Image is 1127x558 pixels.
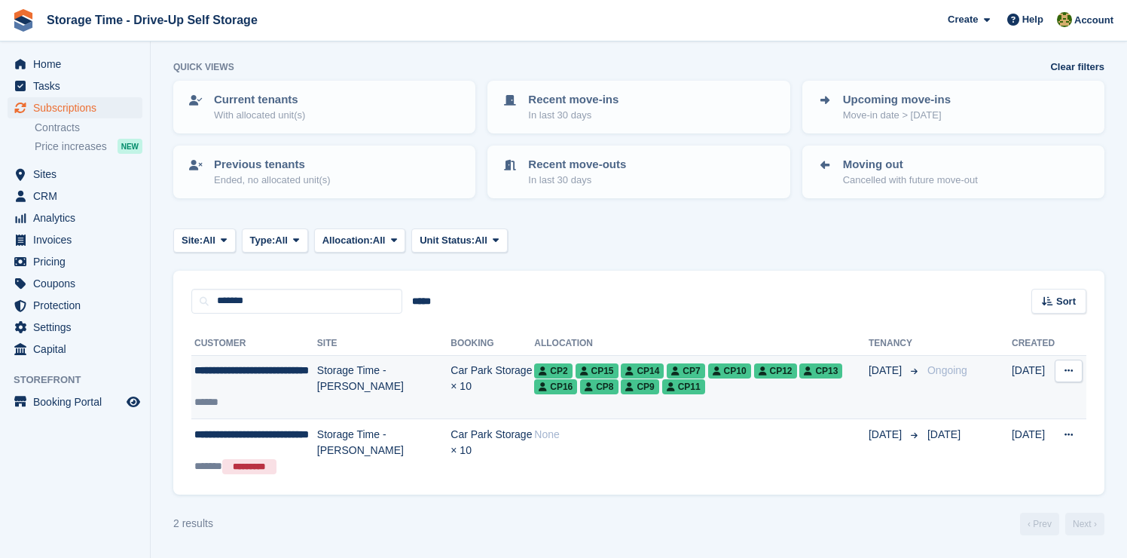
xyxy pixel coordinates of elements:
[869,427,905,443] span: [DATE]
[662,379,705,394] span: CP11
[33,339,124,360] span: Capital
[576,363,618,379] span: CP15
[621,379,658,394] span: CP9
[534,379,577,394] span: CP16
[35,138,142,155] a: Price increases NEW
[411,228,507,253] button: Unit Status: All
[843,91,951,109] p: Upcoming move-ins
[869,363,905,379] span: [DATE]
[667,363,704,379] span: CP7
[33,185,124,207] span: CRM
[534,363,572,379] span: CP2
[450,332,534,356] th: Booking
[12,9,35,32] img: stora-icon-8386f47178a22dfd0bd8f6a31ec36ba5ce8667c1dd55bd0f319d3a0aa187defe.svg
[534,332,869,356] th: Allocation
[33,75,124,97] span: Tasks
[799,363,842,379] span: CP13
[35,121,142,135] a: Contracts
[1057,12,1072,27] img: Zain Sarwar
[475,233,487,248] span: All
[754,363,797,379] span: CP12
[450,419,534,483] td: Car Park Storage × 10
[489,147,788,197] a: Recent move-outs In last 30 days
[8,207,142,228] a: menu
[8,54,142,75] a: menu
[528,156,626,173] p: Recent move-outs
[8,339,142,360] a: menu
[33,164,124,185] span: Sites
[1012,332,1055,356] th: Created
[804,147,1103,197] a: Moving out Cancelled with future move-out
[373,233,386,248] span: All
[843,173,978,188] p: Cancelled with future move-out
[8,97,142,118] a: menu
[927,428,961,440] span: [DATE]
[314,228,406,253] button: Allocation: All
[1017,513,1107,535] nav: Page
[275,233,288,248] span: All
[528,173,626,188] p: In last 30 days
[124,393,142,411] a: Preview store
[1050,60,1104,75] a: Clear filters
[450,355,534,419] td: Car Park Storage × 10
[1065,513,1104,535] a: Next
[804,82,1103,132] a: Upcoming move-ins Move-in date > [DATE]
[1020,513,1059,535] a: Previous
[8,273,142,294] a: menu
[528,91,618,109] p: Recent move-ins
[173,60,234,74] h6: Quick views
[843,108,951,123] p: Move-in date > [DATE]
[175,82,474,132] a: Current tenants With allocated unit(s)
[621,363,664,379] span: CP14
[1012,355,1055,419] td: [DATE]
[242,228,308,253] button: Type: All
[175,147,474,197] a: Previous tenants Ended, no allocated unit(s)
[173,516,213,532] div: 2 results
[8,229,142,250] a: menu
[8,75,142,97] a: menu
[33,97,124,118] span: Subscriptions
[8,391,142,412] a: menu
[8,185,142,207] a: menu
[173,228,236,253] button: Site: All
[420,233,475,248] span: Unit Status:
[948,12,978,27] span: Create
[214,156,331,173] p: Previous tenants
[869,332,921,356] th: Tenancy
[33,251,124,272] span: Pricing
[1022,12,1043,27] span: Help
[317,355,450,419] td: Storage Time - [PERSON_NAME]
[250,233,276,248] span: Type:
[182,233,203,248] span: Site:
[33,54,124,75] span: Home
[8,295,142,316] a: menu
[1056,294,1076,309] span: Sort
[203,233,215,248] span: All
[214,108,305,123] p: With allocated unit(s)
[528,108,618,123] p: In last 30 days
[1012,419,1055,483] td: [DATE]
[708,363,751,379] span: CP10
[33,273,124,294] span: Coupons
[489,82,788,132] a: Recent move-ins In last 30 days
[534,427,869,443] div: None
[41,8,264,32] a: Storage Time - Drive-Up Self Storage
[317,332,450,356] th: Site
[317,419,450,483] td: Storage Time - [PERSON_NAME]
[33,391,124,412] span: Booking Portal
[927,364,967,376] span: Ongoing
[118,139,142,154] div: NEW
[580,379,618,394] span: CP8
[8,317,142,338] a: menu
[35,139,107,154] span: Price increases
[1074,13,1113,28] span: Account
[214,173,331,188] p: Ended, no allocated unit(s)
[33,229,124,250] span: Invoices
[191,332,317,356] th: Customer
[322,233,373,248] span: Allocation:
[843,156,978,173] p: Moving out
[14,373,150,388] span: Storefront
[214,91,305,109] p: Current tenants
[8,251,142,272] a: menu
[33,295,124,316] span: Protection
